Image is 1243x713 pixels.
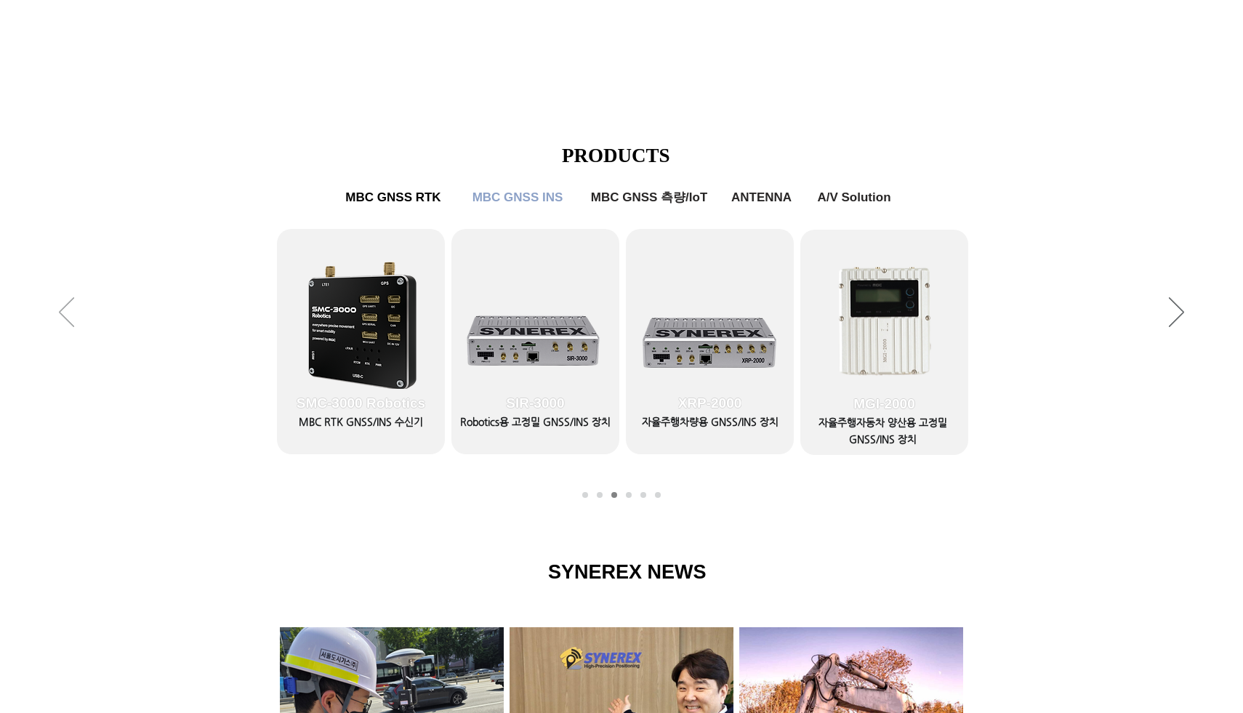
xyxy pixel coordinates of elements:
a: SIR-3000 [451,229,619,454]
button: 이전 [59,297,74,329]
span: A/V Solution [817,190,890,205]
span: ANTENNA [731,190,792,205]
span: MBC GNSS RTK [345,190,441,205]
a: MBC GNSS INS [463,183,572,212]
a: MBC GNSS RTK [335,183,451,212]
a: MBC GNSS 측량/IoT [579,183,719,212]
span: PRODUCTS [562,145,670,166]
a: MBC GNSS RTK2 [597,492,603,498]
a: SMC-3000 Robotics [277,229,445,454]
a: MBC GNSS RTK1 [582,492,588,498]
span: XRP-2000 [678,395,742,411]
a: A/V Solution [655,492,661,498]
span: SIR-3000 [506,395,564,411]
a: MBC GNSS 측량/IoT [626,492,632,498]
a: A/V Solution [806,183,902,212]
span: MBC GNSS INS [472,190,563,205]
nav: 슬라이드 [578,492,665,498]
a: ANTENNA [725,183,798,212]
a: XRP-2000 [626,229,794,454]
span: SMC-3000 Robotics [297,395,425,411]
a: MBC GNSS INS [611,492,617,498]
span: MBC GNSS 측량/IoT [591,189,708,206]
button: 다음 [1169,297,1184,329]
span: SYNEREX NEWS [548,561,707,583]
a: ANTENNA [640,492,646,498]
iframe: Wix Chat [1076,650,1243,713]
span: MGI-2000 [853,396,914,412]
a: MGI-2000 [800,230,968,455]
